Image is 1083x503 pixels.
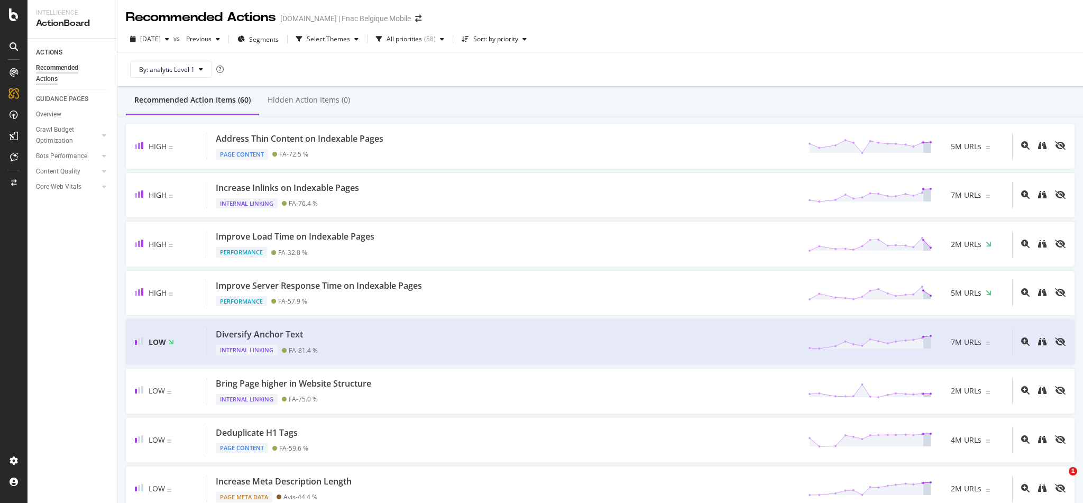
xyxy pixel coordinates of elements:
[1047,467,1072,492] iframe: Intercom live chat
[149,239,167,249] span: High
[1038,190,1047,199] div: binoculars
[216,345,278,355] div: Internal Linking
[1055,141,1066,150] div: eye-slash
[182,31,224,48] button: Previous
[278,297,307,305] div: FA - 57.9 %
[216,296,267,307] div: Performance
[1055,386,1066,395] div: eye-slash
[1021,386,1030,395] div: magnifying-glass-plus
[36,94,109,105] a: GUIDANCE PAGES
[249,35,279,44] span: Segments
[36,151,87,162] div: Bots Performance
[36,151,99,162] a: Bots Performance
[36,17,108,30] div: ActionBoard
[182,34,212,43] span: Previous
[36,166,80,177] div: Content Quality
[126,8,276,26] div: Recommended Actions
[280,13,411,24] div: [DOMAIN_NAME] | Fnac Belgique Mobile
[1038,142,1047,151] a: binoculars
[216,443,268,453] div: Page Content
[1021,288,1030,297] div: magnifying-glass-plus
[216,247,267,258] div: Performance
[986,489,990,492] img: Equal
[289,395,318,403] div: FA - 75.0 %
[216,149,268,160] div: Page Content
[457,31,531,48] button: Sort: by priority
[951,483,981,494] span: 2M URLs
[1038,141,1047,150] div: binoculars
[1038,484,1047,493] a: binoculars
[36,181,81,193] div: Core Web Vitals
[149,337,166,347] span: Low
[292,31,363,48] button: Select Themes
[1021,240,1030,248] div: magnifying-glass-plus
[986,146,990,149] img: Equal
[36,109,109,120] a: Overview
[1021,141,1030,150] div: magnifying-glass-plus
[289,199,318,207] div: FA - 76.4 %
[173,34,182,43] span: vs
[951,190,981,200] span: 7M URLs
[986,440,990,443] img: Equal
[1038,386,1047,395] div: binoculars
[149,483,165,493] span: Low
[126,31,173,48] button: [DATE]
[951,141,981,152] span: 5M URLs
[169,244,173,247] img: Equal
[951,288,981,298] span: 5M URLs
[169,292,173,296] img: Equal
[1055,288,1066,297] div: eye-slash
[216,394,278,405] div: Internal Linking
[149,190,167,200] span: High
[216,280,422,292] div: Improve Server Response Time on Indexable Pages
[36,124,91,147] div: Crawl Budget Optimization
[278,249,307,257] div: FA - 32.0 %
[149,141,167,151] span: High
[169,195,173,198] img: Equal
[36,109,61,120] div: Overview
[140,34,161,43] span: 2025 Oct. 1st
[1038,191,1047,200] a: binoculars
[951,435,981,445] span: 4M URLs
[1038,435,1047,444] div: binoculars
[216,198,278,209] div: Internal Linking
[372,31,448,48] button: All priorities(58)
[36,181,99,193] a: Core Web Vitals
[1021,435,1030,444] div: magnifying-glass-plus
[307,36,350,42] div: Select Themes
[139,65,195,74] span: By: analytic Level 1
[1038,436,1047,445] a: binoculars
[1055,240,1066,248] div: eye-slash
[216,378,371,390] div: Bring Page higher in Website Structure
[149,386,165,396] span: Low
[167,489,171,492] img: Equal
[233,31,283,48] button: Segments
[279,444,308,452] div: FA - 59.6 %
[149,288,167,298] span: High
[1038,288,1047,297] div: binoculars
[1038,289,1047,298] a: binoculars
[216,328,303,341] div: Diversify Anchor Text
[36,94,88,105] div: GUIDANCE PAGES
[130,61,212,78] button: By: analytic Level 1
[289,346,318,354] div: FA - 81.4 %
[36,47,62,58] div: ACTIONS
[167,391,171,394] img: Equal
[1038,337,1047,346] div: binoculars
[1038,484,1047,492] div: binoculars
[216,427,298,439] div: Deduplicate H1 Tags
[1021,190,1030,199] div: magnifying-glass-plus
[36,62,99,85] div: Recommended Actions
[1038,387,1047,396] a: binoculars
[951,386,981,396] span: 2M URLs
[167,440,171,443] img: Equal
[986,342,990,345] img: Equal
[36,8,108,17] div: Intelligence
[134,95,251,105] div: Recommended Action Items (60)
[36,62,109,85] a: Recommended Actions
[279,150,308,158] div: FA - 72.5 %
[1038,240,1047,248] div: binoculars
[216,133,383,145] div: Address Thin Content on Indexable Pages
[473,36,518,42] div: Sort: by priority
[1069,467,1077,475] span: 1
